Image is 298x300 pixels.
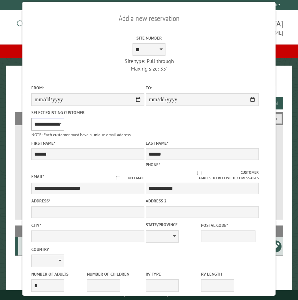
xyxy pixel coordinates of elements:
[146,198,259,204] label: Address 2
[31,222,144,228] label: City
[21,243,33,250] div: 7
[93,57,206,65] div: Site type: Pull through
[158,171,241,175] input: Customer agrees to receive text messages
[31,246,144,253] label: Country
[31,109,144,116] label: Select existing customer
[108,176,128,180] input: No email
[18,225,34,237] th: Site
[108,175,144,181] label: No email
[112,293,186,297] small: © Campground Commander LLC. All rights reserved.
[146,85,259,91] label: To:
[31,271,86,277] label: Number of Adults
[31,12,267,25] h2: Add a new reservation
[31,85,144,91] label: From:
[31,132,132,137] small: NOTE: Each customer must have a unique email address.
[93,35,206,41] label: Site Number
[15,112,283,125] h2: Filters
[31,174,44,179] label: Email
[201,271,255,277] label: RV Length
[93,65,206,72] div: Max rig size: 35'
[15,13,97,39] img: Campground Commander
[201,222,255,228] label: Postal Code
[31,198,144,204] label: Address
[146,222,200,228] label: State/Province
[31,140,144,146] label: First Name
[146,271,200,277] label: RV Type
[146,162,160,167] label: Phone
[15,76,283,94] h1: Reservations
[146,170,259,181] label: Customer agrees to receive text messages
[87,271,141,277] label: Number of Children
[146,140,259,146] label: Last Name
